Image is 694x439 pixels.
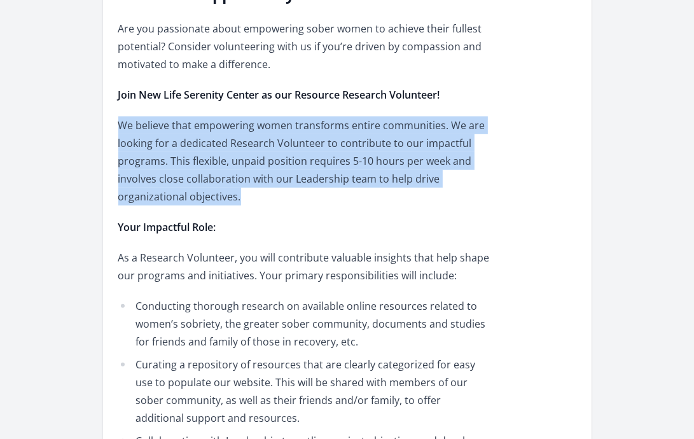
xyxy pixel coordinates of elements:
[118,88,440,102] strong: Join New Life Serenity Center as our Resource Research Volunteer!
[118,249,490,284] p: As a Research Volunteer, you will contribute valuable insights that help shape our programs and i...
[118,116,490,206] p: We believe that empowering women transforms entire communities. We are looking for a dedicated Re...
[118,20,490,73] p: Are you passionate about empowering sober women to achieve their fullest potential? Consider volu...
[118,356,490,427] li: Curating a repository of resources that are clearly categorized for easy use to populate our webs...
[118,220,216,234] strong: Your Impactful Role:
[118,297,490,351] li: Conducting thorough research on available online resources related to women’s sobriety, the great...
